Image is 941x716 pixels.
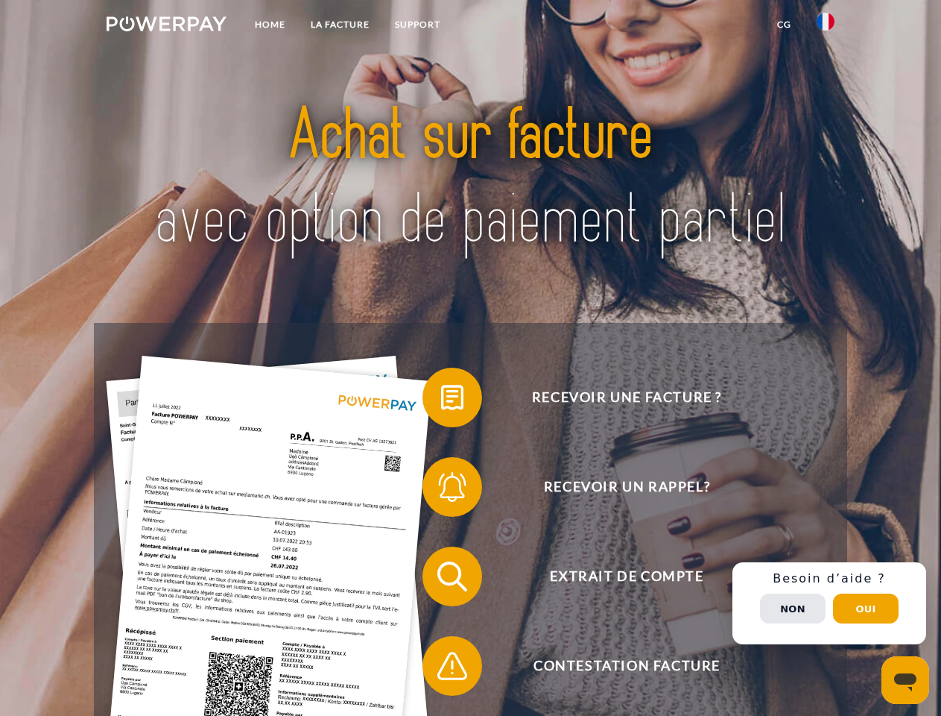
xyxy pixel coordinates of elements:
img: title-powerpay_fr.svg [142,72,799,286]
span: Contestation Facture [444,636,809,696]
h3: Besoin d’aide ? [741,571,917,586]
button: Recevoir une facture ? [422,368,810,427]
a: Support [382,11,453,38]
a: Home [242,11,298,38]
div: Schnellhilfe [732,562,926,644]
img: qb_warning.svg [434,647,471,685]
span: Extrait de compte [444,547,809,606]
img: qb_bill.svg [434,379,471,416]
img: logo-powerpay-white.svg [107,16,226,31]
img: qb_search.svg [434,558,471,595]
button: Oui [833,594,899,624]
span: Recevoir une facture ? [444,368,809,427]
button: Non [760,594,826,624]
button: Contestation Facture [422,636,810,696]
iframe: Bouton de lancement de la fenêtre de messagerie [881,656,929,704]
img: fr [817,13,834,31]
img: qb_bell.svg [434,468,471,506]
a: CG [764,11,804,38]
span: Recevoir un rappel? [444,457,809,517]
button: Recevoir un rappel? [422,457,810,517]
a: LA FACTURE [298,11,382,38]
button: Extrait de compte [422,547,810,606]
